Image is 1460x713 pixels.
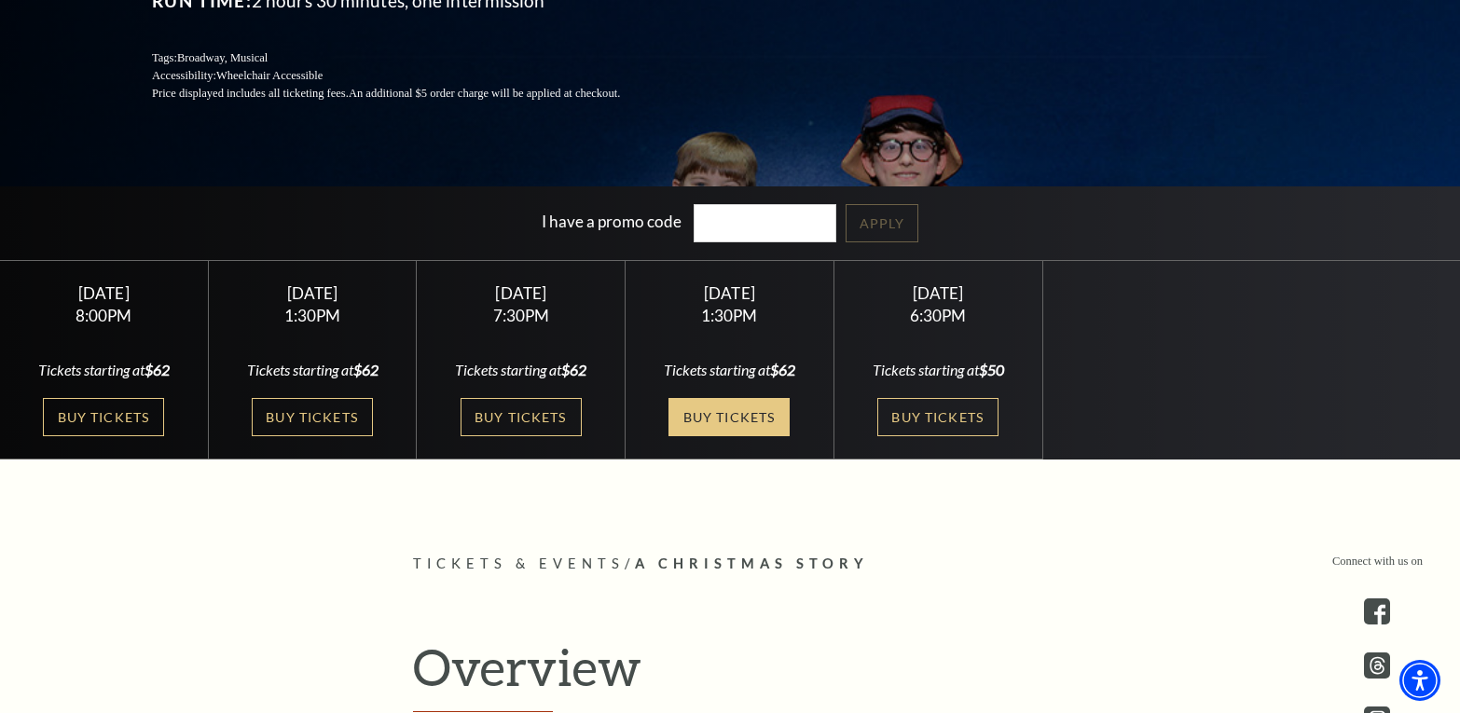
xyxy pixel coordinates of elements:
[252,398,373,436] a: Buy Tickets
[439,308,602,323] div: 7:30PM
[857,283,1020,303] div: [DATE]
[1364,598,1390,624] a: facebook - open in a new tab
[561,361,586,378] span: $62
[230,308,393,323] div: 1:30PM
[439,283,602,303] div: [DATE]
[542,212,682,231] label: I have a promo code
[413,637,1047,713] h2: Overview
[461,398,582,436] a: Buy Tickets
[152,85,665,103] p: Price displayed includes all ticketing fees.
[857,308,1020,323] div: 6:30PM
[216,69,323,82] span: Wheelchair Accessible
[979,361,1004,378] span: $50
[353,361,379,378] span: $62
[770,361,795,378] span: $62
[230,360,393,380] div: Tickets starting at
[145,361,170,378] span: $62
[877,398,999,436] a: Buy Tickets
[152,67,665,85] p: Accessibility:
[635,555,869,571] span: A Christmas Story
[22,360,186,380] div: Tickets starting at
[439,360,602,380] div: Tickets starting at
[1332,553,1423,570] p: Connect with us on
[22,308,186,323] div: 8:00PM
[648,283,811,303] div: [DATE]
[177,51,268,64] span: Broadway, Musical
[349,87,620,100] span: An additional $5 order charge will be applied at checkout.
[1364,652,1390,679] a: threads.com - open in a new tab
[1399,660,1440,701] div: Accessibility Menu
[857,360,1020,380] div: Tickets starting at
[43,398,164,436] a: Buy Tickets
[152,49,665,67] p: Tags:
[648,360,811,380] div: Tickets starting at
[413,553,1047,576] p: /
[413,555,625,571] span: Tickets & Events
[22,283,186,303] div: [DATE]
[668,398,790,436] a: Buy Tickets
[648,308,811,323] div: 1:30PM
[230,283,393,303] div: [DATE]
